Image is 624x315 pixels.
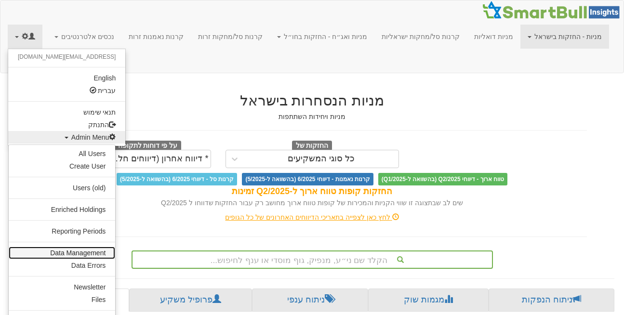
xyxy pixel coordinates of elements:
a: Users (old) [9,182,115,194]
span: קרנות נאמנות - דיווחי 6/2025 (בהשוואה ל-5/2025) [242,173,373,185]
div: * דיווח אחרון (דיווחים חלקיים) [105,154,209,164]
h2: מניות הנסחרות בישראל [38,92,587,108]
span: טווח ארוך - דיווחי Q2/2025 (בהשוואה ל-Q1/2025) [378,173,507,185]
li: [EMAIL_ADDRESS][DOMAIN_NAME] [8,52,125,63]
a: תנאי שימוש [8,106,125,118]
a: קרנות נאמנות זרות [121,25,191,49]
img: Smartbull [482,0,624,20]
a: עברית [8,84,125,97]
a: קרנות סל/מחקות זרות [191,25,270,49]
a: נכסים אלטרנטיבים [47,25,121,49]
a: מגמות שוק [368,289,488,312]
a: All Users [9,147,115,160]
div: שים לב שבתצוגה זו שווי הקניות והמכירות של קופות טווח ארוך מחושב רק עבור החזקות שדווחו ל Q2/2025 [38,198,587,208]
a: מניות - החזקות בישראל [520,25,609,49]
a: English [8,72,125,84]
a: מניות דואליות [467,25,520,49]
a: Create User [9,160,115,172]
a: פרופיל משקיע [129,289,252,312]
a: Files [9,293,115,306]
div: החזקות קופות טווח ארוך ל-Q2/2025 זמינות [38,185,587,198]
a: Newsletter [9,281,115,293]
a: התנתק [8,118,125,131]
h5: מניות ויחידות השתתפות [38,113,587,120]
a: Data Management [9,247,115,259]
span: על פי דוחות לתקופה [114,141,181,151]
a: Data Errors [9,259,115,272]
div: הקלד שם ני״ע, מנפיק, גוף מוסדי או ענף לחיפוש... [133,251,492,268]
a: מניות ואג״ח - החזקות בחו״ל [270,25,374,49]
a: Admin Menu [8,131,125,144]
a: Reporting Periods [9,225,115,237]
span: קרנות סל - דיווחי 6/2025 (בהשוואה ל-5/2025) [117,173,237,185]
span: החזקות של [292,141,332,151]
div: כל סוגי המשקיעים [288,154,355,164]
a: ניתוח הנפקות [489,289,614,312]
a: קרנות סל/מחקות ישראליות [374,25,467,49]
a: ניתוח ענפי [252,289,368,312]
span: Admin Menu [71,133,116,141]
div: לחץ כאן לצפייה בתאריכי הדיווחים האחרונים של כל הגופים [30,212,594,222]
a: Enriched Holdings [9,203,115,216]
